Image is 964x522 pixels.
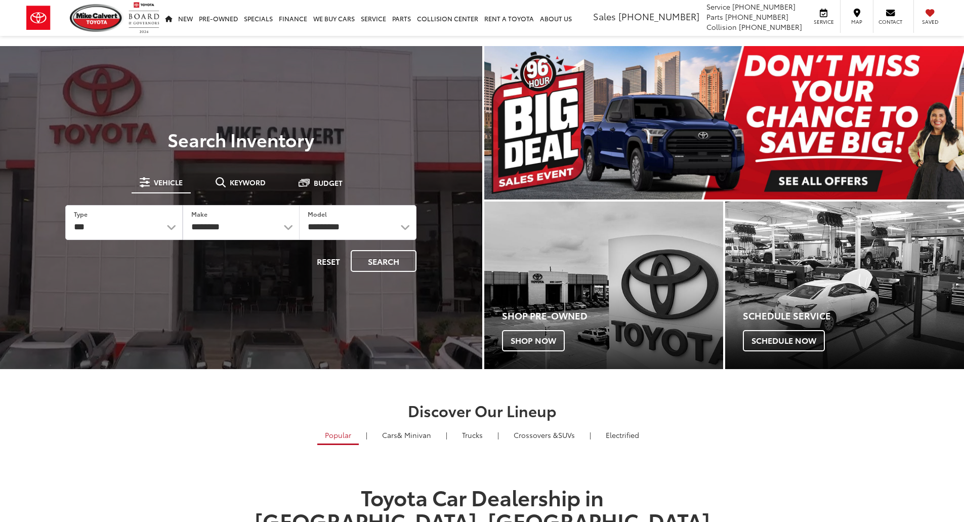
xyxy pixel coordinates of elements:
a: Shop Pre-Owned Shop Now [484,202,723,369]
label: Make [191,210,207,218]
div: Toyota [725,202,964,369]
span: Budget [314,179,343,186]
span: Service [706,2,730,12]
label: Type [74,210,88,218]
span: Crossovers & [514,430,558,440]
span: [PHONE_NUMBER] [739,22,802,32]
h4: Shop Pre-Owned [502,311,723,321]
img: Mike Calvert Toyota [70,4,123,32]
span: Service [812,18,835,25]
a: Electrified [598,426,647,444]
span: [PHONE_NUMBER] [725,12,788,22]
h2: Discover Our Lineup [125,402,839,419]
span: Keyword [230,179,266,186]
a: Cars [374,426,439,444]
span: Schedule Now [743,330,825,351]
div: Toyota [484,202,723,369]
h4: Schedule Service [743,311,964,321]
span: Map [846,18,868,25]
button: Search [351,250,416,272]
a: Schedule Service Schedule Now [725,202,964,369]
span: Parts [706,12,723,22]
li: | [495,430,501,440]
li: | [363,430,370,440]
label: Model [308,210,327,218]
button: Reset [308,250,349,272]
span: [PHONE_NUMBER] [618,10,699,23]
li: | [587,430,594,440]
span: [PHONE_NUMBER] [732,2,795,12]
span: Vehicle [154,179,183,186]
span: Shop Now [502,330,565,351]
span: Saved [919,18,941,25]
h3: Search Inventory [43,129,440,149]
span: & Minivan [397,430,431,440]
span: Sales [593,10,616,23]
a: SUVs [506,426,582,444]
li: | [443,430,450,440]
span: Collision [706,22,737,32]
span: Contact [878,18,902,25]
a: Popular [317,426,359,445]
a: Trucks [454,426,490,444]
